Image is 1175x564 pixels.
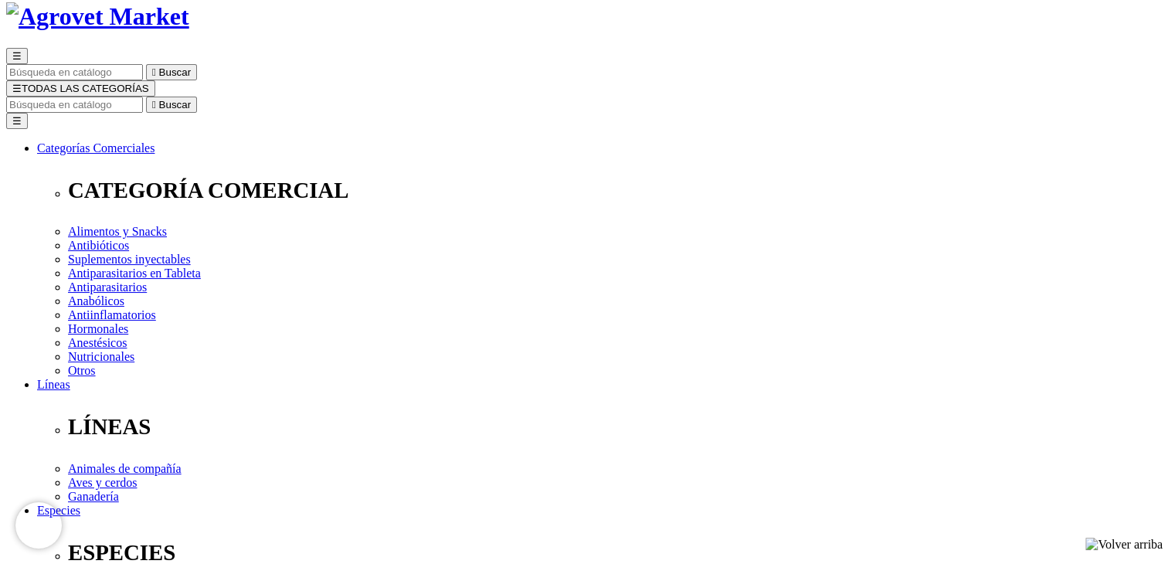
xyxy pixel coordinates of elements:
[68,364,96,377] a: Otros
[68,322,128,335] a: Hormonales
[1085,538,1163,552] img: Volver arriba
[6,113,28,129] button: ☰
[68,280,147,294] a: Antiparasitarios
[68,414,1169,440] p: LÍNEAS
[6,2,189,31] img: Agrovet Market
[152,66,156,78] i: 
[68,308,156,321] a: Antiinflamatorios
[68,253,191,266] a: Suplementos inyectables
[6,64,143,80] input: Buscar
[146,97,197,113] button:  Buscar
[68,294,124,307] a: Anabólicos
[12,83,22,94] span: ☰
[6,97,143,113] input: Buscar
[68,336,127,349] a: Anestésicos
[37,504,80,517] a: Especies
[68,350,134,363] a: Nutricionales
[159,66,191,78] span: Buscar
[12,50,22,62] span: ☰
[68,476,137,489] a: Aves y cerdos
[159,99,191,110] span: Buscar
[68,490,119,503] a: Ganadería
[68,267,201,280] a: Antiparasitarios en Tableta
[6,80,155,97] button: ☰TODAS LAS CATEGORÍAS
[146,64,197,80] button:  Buscar
[37,141,155,155] a: Categorías Comerciales
[6,48,28,64] button: ☰
[68,225,167,238] a: Alimentos y Snacks
[68,178,1169,203] p: CATEGORÍA COMERCIAL
[68,462,182,475] a: Animales de compañía
[37,378,70,391] a: Líneas
[152,99,156,110] i: 
[68,239,129,252] a: Antibióticos
[15,502,62,549] iframe: Brevo live chat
